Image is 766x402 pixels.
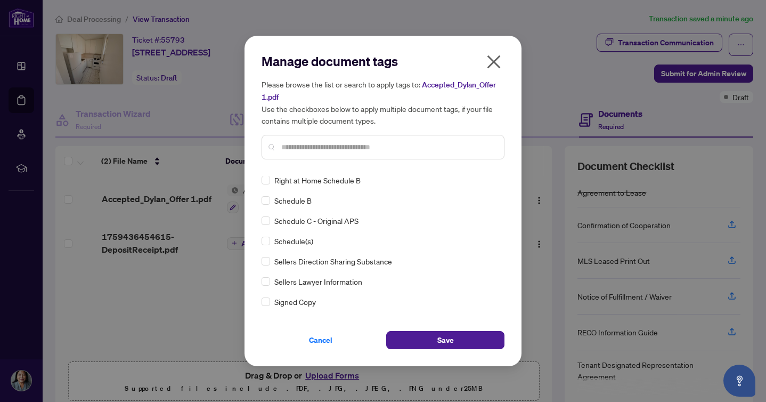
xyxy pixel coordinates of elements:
[274,174,361,186] span: Right at Home Schedule B
[485,53,502,70] span: close
[309,332,332,349] span: Cancel
[274,276,362,287] span: Sellers Lawyer Information
[262,53,504,70] h2: Manage document tags
[274,255,392,267] span: Sellers Direction Sharing Substance
[274,215,358,227] span: Schedule C - Original APS
[274,235,313,247] span: Schedule(s)
[262,331,380,349] button: Cancel
[274,296,316,308] span: Signed Copy
[437,332,454,349] span: Save
[274,195,312,206] span: Schedule B
[262,78,504,126] h5: Please browse the list or search to apply tags to: Use the checkboxes below to apply multiple doc...
[723,365,755,397] button: Open asap
[386,331,504,349] button: Save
